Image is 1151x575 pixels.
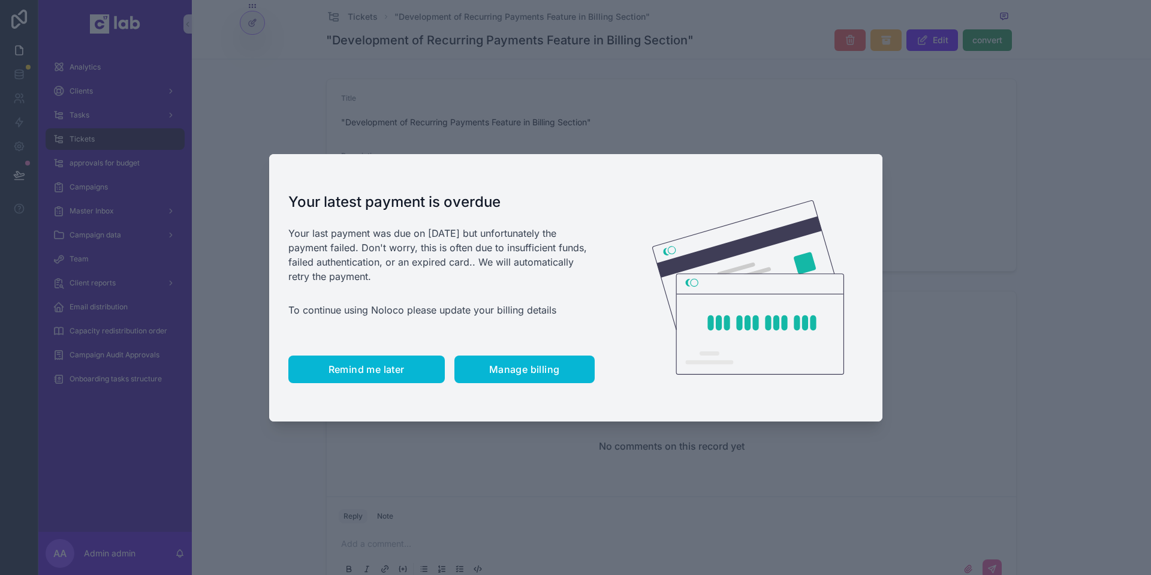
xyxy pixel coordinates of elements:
[288,226,595,284] p: Your last payment was due on [DATE] but unfortunately the payment failed. Don't worry, this is of...
[288,356,445,383] button: Remind me later
[288,192,595,212] h1: Your latest payment is overdue
[489,363,560,375] span: Manage billing
[652,200,844,375] img: Credit card illustration
[288,303,595,317] p: To continue using Noloco please update your billing details
[329,363,405,375] span: Remind me later
[454,356,595,383] button: Manage billing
